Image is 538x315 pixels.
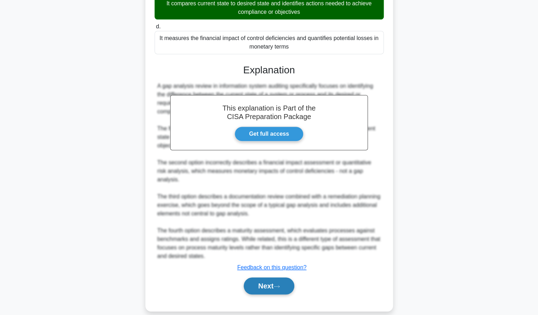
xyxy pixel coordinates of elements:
span: d. [156,23,161,29]
h3: Explanation [159,64,380,76]
a: Get full access [235,126,303,141]
a: Feedback on this question? [237,264,307,270]
button: Next [244,277,294,294]
div: It measures the financial impact of control deficiencies and quantifies potential losses in monet... [155,31,384,54]
div: A gap analysis review in information system auditing specifically focuses on identifying the diff... [157,82,381,260]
